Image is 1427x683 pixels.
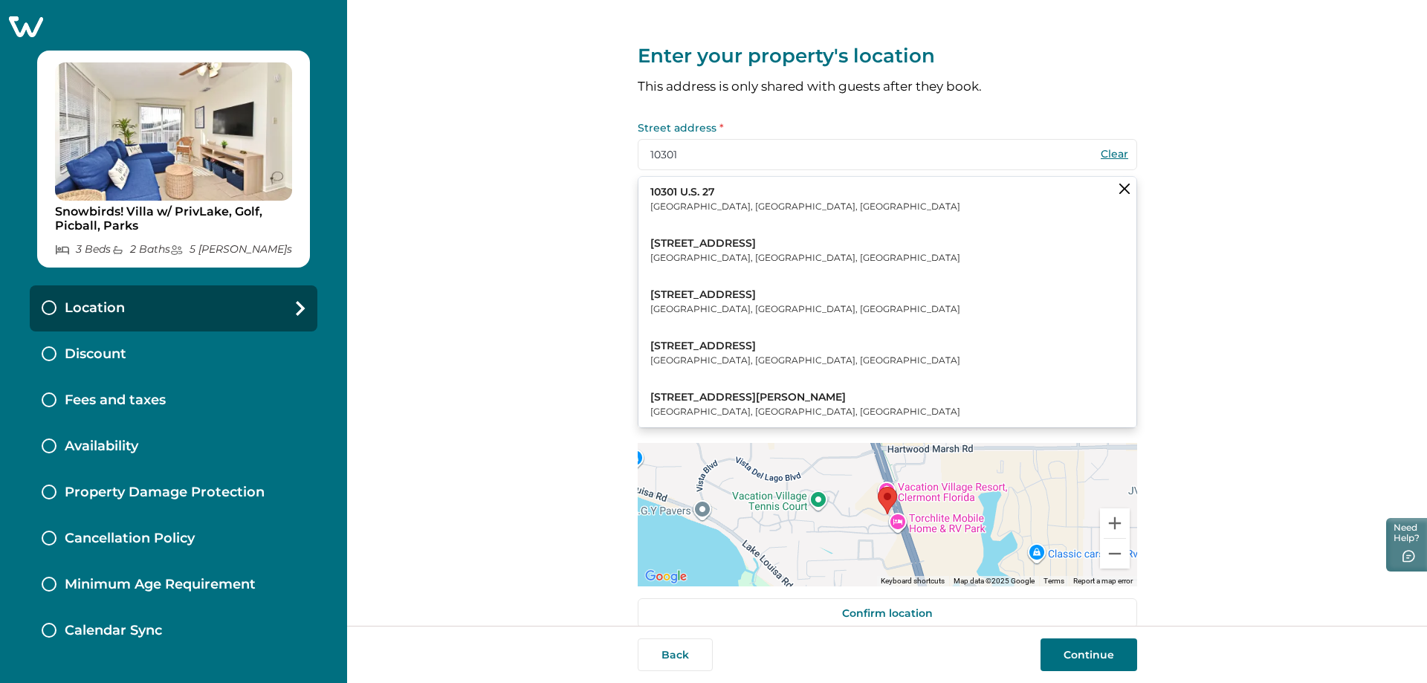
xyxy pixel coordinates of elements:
[638,382,1136,427] button: [STREET_ADDRESS][PERSON_NAME][GEOGRAPHIC_DATA], [GEOGRAPHIC_DATA], [GEOGRAPHIC_DATA]
[881,576,945,586] button: Keyboard shortcuts
[1100,147,1130,161] button: Clear
[65,531,195,547] p: Cancellation Policy
[1041,638,1137,671] button: Continue
[65,438,138,455] p: Availability
[170,243,292,256] p: 5 [PERSON_NAME] s
[650,250,960,265] p: [GEOGRAPHIC_DATA], [GEOGRAPHIC_DATA], [GEOGRAPHIC_DATA]
[1100,508,1130,538] button: Zoom in
[1073,577,1133,585] a: Report a map error
[65,623,162,639] p: Calendar Sync
[65,300,125,317] p: Location
[1100,539,1130,569] button: Zoom out
[638,45,1137,68] p: Enter your property's location
[638,177,1136,222] button: 10301 U.S. 27[GEOGRAPHIC_DATA], [GEOGRAPHIC_DATA], [GEOGRAPHIC_DATA]
[65,485,265,501] p: Property Damage Protection
[650,199,960,214] p: [GEOGRAPHIC_DATA], [GEOGRAPHIC_DATA], [GEOGRAPHIC_DATA]
[650,339,960,354] p: [STREET_ADDRESS]
[1113,177,1136,201] button: Clear suggestions
[55,243,111,256] p: 3 Bed s
[638,598,1137,628] button: Confirm location
[65,577,256,593] p: Minimum Age Requirement
[638,80,1137,93] p: This address is only shared with guests after they book.
[650,404,960,419] p: [GEOGRAPHIC_DATA], [GEOGRAPHIC_DATA], [GEOGRAPHIC_DATA]
[638,228,1136,273] button: [STREET_ADDRESS][GEOGRAPHIC_DATA], [GEOGRAPHIC_DATA], [GEOGRAPHIC_DATA]
[650,236,960,251] p: [STREET_ADDRESS]
[638,638,713,671] button: Back
[111,243,170,256] p: 2 Bath s
[650,288,960,302] p: [STREET_ADDRESS]
[650,390,960,405] p: [STREET_ADDRESS][PERSON_NAME]
[641,567,690,586] img: Google
[55,62,292,201] img: propertyImage_Snowbirds! Villa w/ PrivLake, Golf, Picball, Parks
[55,204,292,233] p: Snowbirds! Villa w/ PrivLake, Golf, Picball, Parks
[65,346,126,363] p: Discount
[954,577,1035,585] span: Map data ©2025 Google
[638,123,1128,133] label: Street address
[641,567,690,586] a: Open this area in Google Maps (opens a new window)
[650,185,960,200] p: 10301 U.S. 27
[650,353,960,368] p: [GEOGRAPHIC_DATA], [GEOGRAPHIC_DATA], [GEOGRAPHIC_DATA]
[638,331,1136,376] button: [STREET_ADDRESS][GEOGRAPHIC_DATA], [GEOGRAPHIC_DATA], [GEOGRAPHIC_DATA]
[638,279,1136,325] button: [STREET_ADDRESS][GEOGRAPHIC_DATA], [GEOGRAPHIC_DATA], [GEOGRAPHIC_DATA]
[1043,577,1064,585] a: Terms (opens in new tab)
[650,302,960,317] p: [GEOGRAPHIC_DATA], [GEOGRAPHIC_DATA], [GEOGRAPHIC_DATA]
[65,392,166,409] p: Fees and taxes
